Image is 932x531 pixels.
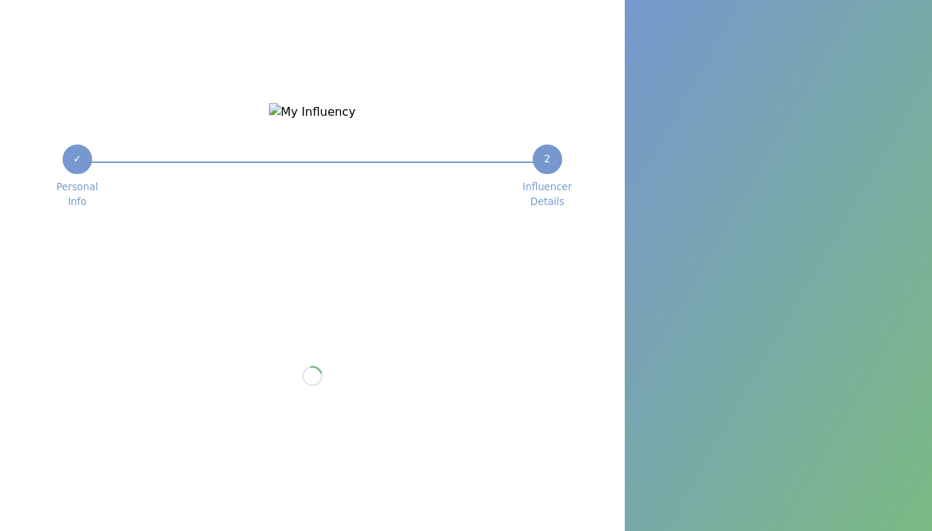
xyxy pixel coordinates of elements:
[522,180,572,209] span: Influencer Details
[533,145,562,174] div: 2
[269,103,356,121] img: My Influency
[56,180,98,209] span: Personal Info
[63,145,92,174] div: ✓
